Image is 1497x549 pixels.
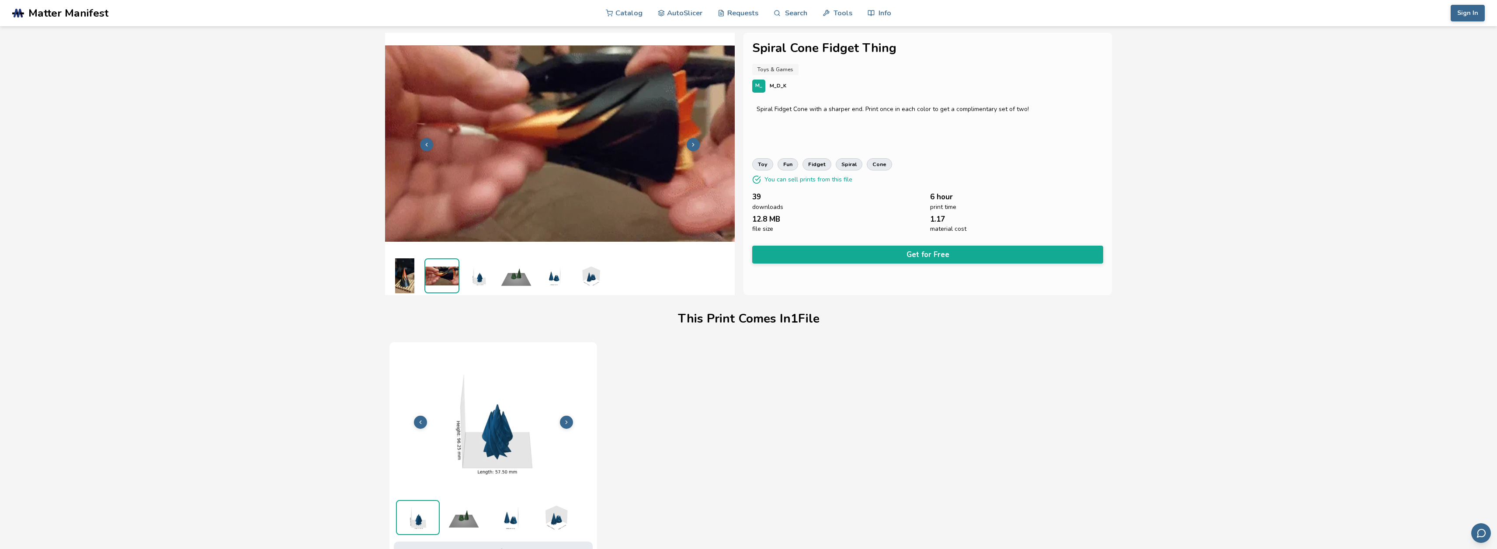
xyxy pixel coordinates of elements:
[867,158,892,170] a: cone
[752,204,783,211] span: downloads
[836,158,862,170] a: spiral
[536,258,571,293] img: 1_3D_Dimensions
[488,500,531,535] img: 1_3D_Dimensions
[930,215,945,223] span: 1.17
[770,81,786,90] p: M_D_K
[752,42,1103,55] h1: Spiral Cone Fidget Thing
[534,500,577,535] img: 1_3D_Dimensions
[442,500,486,535] img: 1_Print_Preview
[802,158,831,170] a: fidget
[930,204,956,211] span: print time
[678,312,820,326] h1: This Print Comes In 1 File
[397,501,439,534] img: 1_3D_Dimensions
[752,158,773,170] a: toy
[930,193,953,201] span: 6 hour
[1451,5,1485,21] button: Sign In
[764,175,852,184] p: You can sell prints from this file
[462,258,497,293] img: 1_3D_Dimensions
[1471,523,1491,543] button: Send feedback via email
[752,64,799,75] a: Toys & Games
[755,83,762,89] span: M_
[499,258,534,293] img: 1_Print_Preview
[757,106,1099,113] div: Spiral Fidget Cone with a sharper end. Print once in each color to get a complimentary set of two!
[752,193,761,201] span: 39
[752,246,1103,264] button: Get for Free
[778,158,798,170] a: fun
[752,226,773,233] span: file size
[752,215,780,223] span: 12.8 MB
[573,258,608,293] img: 1_3D_Dimensions
[930,226,966,233] span: material cost
[28,7,108,19] span: Matter Manifest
